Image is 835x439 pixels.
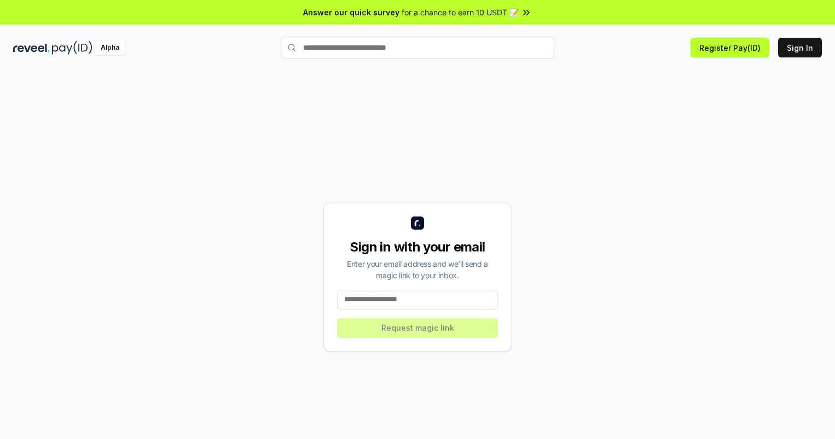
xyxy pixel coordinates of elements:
img: pay_id [52,41,92,55]
div: Enter your email address and we’ll send a magic link to your inbox. [337,258,498,281]
span: for a chance to earn 10 USDT 📝 [402,7,519,18]
div: Sign in with your email [337,238,498,256]
img: reveel_dark [13,41,50,55]
img: logo_small [411,216,424,230]
div: Alpha [95,41,125,55]
span: Answer our quick survey [303,7,399,18]
button: Sign In [778,38,822,57]
button: Register Pay(ID) [691,38,769,57]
